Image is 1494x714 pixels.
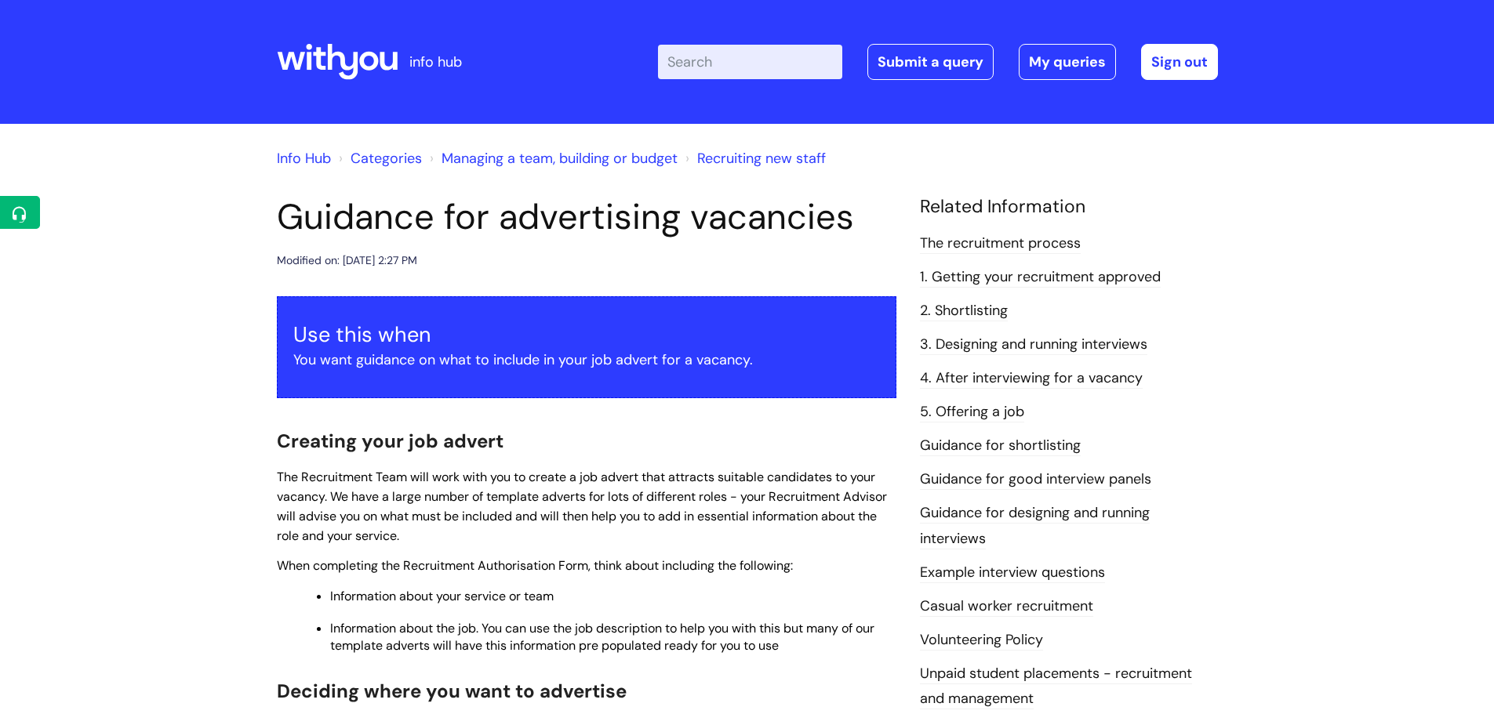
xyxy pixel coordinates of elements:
li: Recruiting new staff [682,146,826,171]
h3: Use this when [293,322,880,347]
a: Guidance for designing and running interviews [920,503,1150,549]
a: 5. Offering a job [920,402,1024,422]
a: The recruitment process [920,234,1081,254]
a: Casual worker recruitment [920,596,1093,617]
li: Solution home [335,146,422,171]
span: Deciding where you want to advertise [277,679,627,703]
div: | - [658,44,1218,80]
a: Volunteering Policy [920,630,1043,651]
a: 4. After interviewing for a vacancy [920,368,1143,389]
a: Example interview questions [920,563,1105,583]
span: The Recruitment Team will work with you to create a job advert that attracts suitable candidates ... [277,469,887,543]
span: When completing the Recruitment Authorisation Form, think about including the following: [277,557,793,574]
a: My queries [1019,44,1116,80]
a: Guidance for shortlisting [920,436,1081,456]
a: Managing a team, building or budget [442,149,678,168]
a: 2. Shortlisting [920,301,1008,321]
a: 1. Getting your recruitment approved [920,267,1161,288]
a: Guidance for good interview panels [920,469,1151,490]
p: info hub [409,49,462,74]
a: 3. Designing and running interviews [920,335,1147,355]
li: Managing a team, building or budget [426,146,678,171]
input: Search [658,45,842,79]
span: Creating your job advert [277,429,503,453]
span: Information about the job. You can use the job description to help you with this but many of our ... [330,620,874,654]
a: Categories [351,149,422,168]
a: Recruiting new staff [697,149,826,168]
span: Information about your service or team [330,588,554,604]
p: You want guidance on what to include in your job advert for a vacancy. [293,347,880,372]
h4: Related Information [920,196,1218,218]
a: Submit a query [867,44,994,80]
div: Modified on: [DATE] 2:27 PM [277,251,417,270]
h1: Guidance for advertising vacancies [277,196,896,238]
a: Sign out [1141,44,1218,80]
a: Unpaid student placements - recruitment and management [920,664,1192,709]
a: Info Hub [277,149,331,168]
